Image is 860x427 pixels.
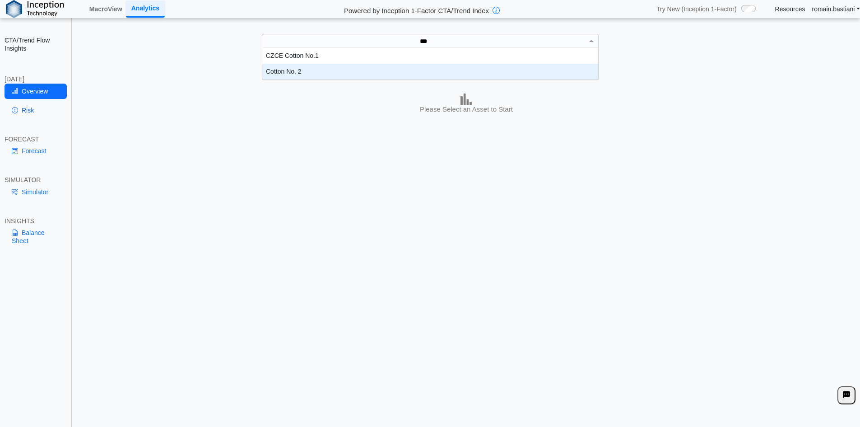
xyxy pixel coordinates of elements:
[5,135,67,143] div: FORECAST
[262,64,598,80] div: Cotton No. 2
[340,3,493,15] h2: Powered by Inception 1-Factor CTA/Trend Index
[775,5,805,13] a: Resources
[86,1,126,17] a: MacroView
[5,225,67,249] a: Balance Sheet
[5,184,67,200] a: Simulator
[656,5,737,13] span: Try New (Inception 1-Factor)
[5,217,67,225] div: INSIGHTS
[75,105,858,114] h3: Please Select an Asset to Start
[5,36,67,52] h2: CTA/Trend Flow Insights
[5,176,67,184] div: SIMULATOR
[76,71,856,77] h5: Positioning data updated at previous day close; Price and Flow estimates updated intraday (15-min...
[5,143,67,159] a: Forecast
[262,48,598,64] div: CZCE Cotton No.1
[5,75,67,83] div: [DATE]
[460,94,472,105] img: bar-chart.png
[262,48,598,80] div: grid
[5,103,67,118] a: Risk
[126,0,165,17] a: Analytics
[5,84,67,99] a: Overview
